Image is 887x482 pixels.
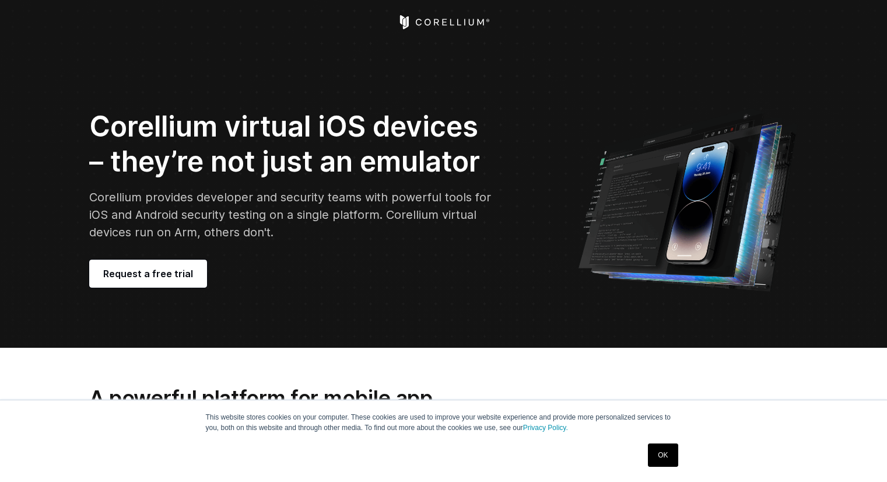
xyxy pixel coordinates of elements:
a: OK [648,443,678,467]
a: Request a free trial [89,260,207,288]
a: Corellium Home [397,15,490,29]
p: This website stores cookies on your computer. These cookies are used to improve your website expe... [206,412,682,433]
span: Request a free trial [103,267,193,281]
h2: A powerful platform for mobile app security testing [89,385,487,437]
a: Privacy Policy. [523,424,568,432]
img: Corellium UI [577,105,798,292]
h2: Corellium virtual iOS devices – they’re not just an emulator [89,109,496,179]
p: Corellium provides developer and security teams with powerful tools for iOS and Android security ... [89,188,496,241]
